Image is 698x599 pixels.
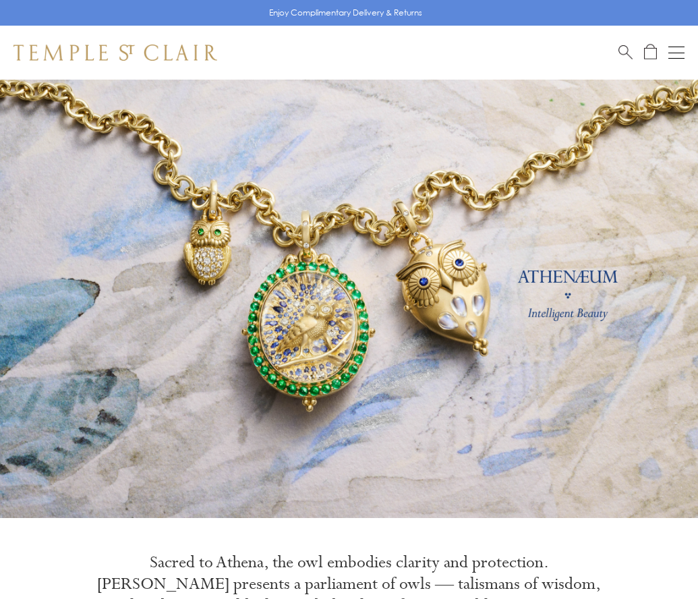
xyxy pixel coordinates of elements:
button: Open navigation [668,45,685,61]
a: Search [618,44,633,61]
a: Open Shopping Bag [644,44,657,61]
p: Enjoy Complimentary Delivery & Returns [269,6,422,20]
img: Temple St. Clair [13,45,217,61]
